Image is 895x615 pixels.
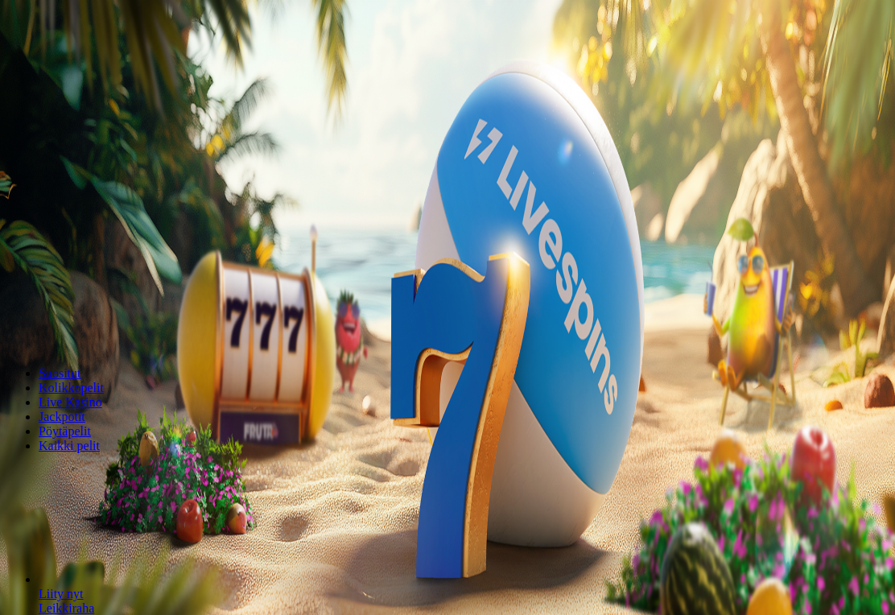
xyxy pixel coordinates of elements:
[6,339,889,483] header: Lobby
[39,366,80,380] a: Suositut
[39,410,85,423] span: Jackpotit
[39,439,100,452] span: Kaikki pelit
[39,381,104,394] a: Kolikkopelit
[39,601,94,615] a: Gates of Olympus Super Scatter
[6,339,889,453] nav: Lobby
[39,587,84,601] span: Liity nyt
[39,395,102,409] a: Live Kasino
[39,587,84,601] a: Gates of Olympus Super Scatter
[39,424,91,438] span: Pöytäpelit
